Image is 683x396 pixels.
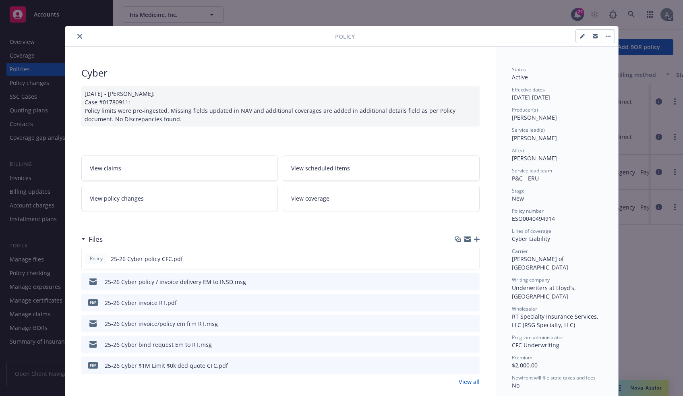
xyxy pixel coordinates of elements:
[469,299,476,307] button: preview file
[512,114,557,121] span: [PERSON_NAME]
[512,86,602,102] div: [DATE] - [DATE]
[512,215,555,222] span: ESO0040494914
[456,319,463,328] button: download file
[512,73,528,81] span: Active
[90,194,144,203] span: View policy changes
[456,299,463,307] button: download file
[512,66,526,73] span: Status
[512,195,524,202] span: New
[512,341,559,349] span: CFC Underwriting
[512,276,550,283] span: Writing company
[88,255,104,262] span: Policy
[469,255,476,263] button: preview file
[512,305,537,312] span: Wholesaler
[512,86,545,93] span: Effective dates
[291,164,350,172] span: View scheduled items
[105,299,177,307] div: 25-26 Cyber invoice RT.pdf
[512,284,577,300] span: Underwriters at Lloyd's, [GEOGRAPHIC_DATA]
[81,66,480,80] div: Cyber
[512,374,596,381] span: Newfront will file state taxes and fees
[88,299,98,305] span: pdf
[456,340,463,349] button: download file
[469,319,476,328] button: preview file
[459,377,480,386] a: View all
[512,174,539,182] span: P&C - ERU
[512,187,525,194] span: Stage
[512,313,600,329] span: RT Specialty Insurance Services, LLC (RSG Specialty, LLC)
[512,354,532,361] span: Premium
[512,228,551,234] span: Lines of coverage
[512,154,557,162] span: [PERSON_NAME]
[111,255,183,263] span: 25-26 Cyber policy CFC.pdf
[512,134,557,142] span: [PERSON_NAME]
[512,361,538,369] span: $2,000.00
[512,334,563,341] span: Program administrator
[89,234,103,245] h3: Files
[75,31,85,41] button: close
[88,362,98,368] span: pdf
[90,164,121,172] span: View claims
[469,361,476,370] button: preview file
[81,155,278,181] a: View claims
[283,186,480,211] a: View coverage
[512,255,568,271] span: [PERSON_NAME] of [GEOGRAPHIC_DATA]
[456,278,463,286] button: download file
[105,278,246,286] div: 25-26 Cyber policy / invoice delivery EM to INSD.msg
[81,86,480,126] div: [DATE] - [PERSON_NAME]: Case #01780911: Policy limits were pre-ingested. Missing fields updated i...
[512,248,528,255] span: Carrier
[512,381,519,389] span: No
[512,106,538,113] span: Producer(s)
[456,361,463,370] button: download file
[105,361,228,370] div: 25-26 Cyber $1M Limit $0k ded quote CFC.pdf
[81,234,103,245] div: Files
[469,340,476,349] button: preview file
[335,32,355,41] span: Policy
[512,234,602,243] div: Cyber Liability
[283,155,480,181] a: View scheduled items
[469,278,476,286] button: preview file
[456,255,462,263] button: download file
[291,194,329,203] span: View coverage
[512,126,545,133] span: Service lead(s)
[512,207,544,214] span: Policy number
[105,340,212,349] div: 25-26 Cyber bind request Em to RT.msg
[81,186,278,211] a: View policy changes
[105,319,218,328] div: 25-26 Cyber invoice/policy em frm RT.msg
[512,167,552,174] span: Service lead team
[512,147,524,154] span: AC(s)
